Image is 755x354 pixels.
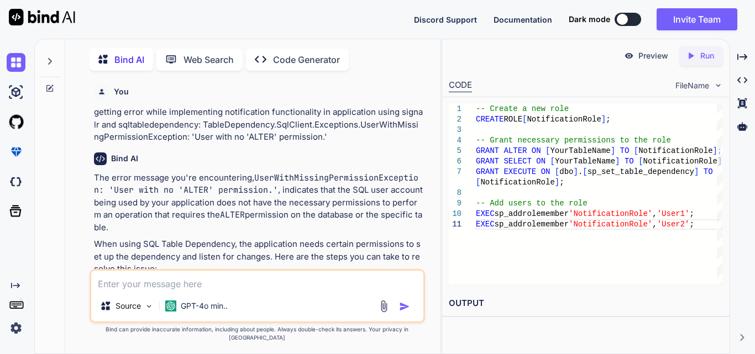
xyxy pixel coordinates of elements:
span: ; [690,220,694,229]
div: 7 [449,167,462,177]
span: -- Add users to the role [476,199,588,208]
span: CREATE [476,115,504,124]
span: NotificationRole [638,146,712,155]
p: Source [116,300,141,311]
span: -- Create a new role [476,104,569,113]
span: , [652,220,657,229]
span: -- Grant necessary permissions to the role [476,136,671,145]
span: ON [536,157,546,166]
span: 'NotificationRole' [569,209,652,218]
span: ] [574,167,578,176]
img: chevron down [714,81,723,90]
div: 2 [449,114,462,125]
div: 10 [449,209,462,219]
p: Bind AI [114,53,144,66]
span: [ [634,146,638,155]
span: [ [638,157,643,166]
div: 11 [449,219,462,230]
span: ] [601,115,606,124]
p: Bind can provide inaccurate information, including about people. Always double-check its answers.... [90,325,425,342]
span: Dark mode [569,14,610,25]
div: CODE [449,79,472,92]
span: ] [694,167,699,176]
p: GPT-4o min.. [181,300,228,311]
span: [ [550,157,554,166]
span: Documentation [494,15,552,24]
span: ; [559,178,564,187]
span: [ [522,115,527,124]
span: Discord Support [414,15,477,24]
h6: You [114,86,129,97]
img: preview [624,51,634,61]
div: 9 [449,198,462,209]
p: getting error while implementing notification functionality in application using signalr and sqlt... [94,106,423,144]
div: 8 [449,188,462,198]
p: Web Search [183,53,234,66]
code: ALTER [220,209,245,220]
div: 4 [449,135,462,146]
span: ROLE [504,115,522,124]
div: 1 [449,104,462,114]
p: Code Generator [273,53,340,66]
div: 6 [449,156,462,167]
span: 'NotificationRole' [569,220,652,229]
button: Discord Support [414,14,477,25]
span: . [578,167,583,176]
img: chat [7,53,25,72]
button: Documentation [494,14,552,25]
span: ] [713,146,717,155]
span: 'User1' [657,209,690,218]
span: sp_set_table_dependency [588,167,694,176]
div: 3 [449,125,462,135]
span: GRANT [476,146,499,155]
img: icon [399,301,410,312]
span: NotificationRole [480,178,554,187]
span: ON [541,167,550,176]
img: Pick Models [144,302,154,311]
img: ai-studio [7,83,25,102]
span: GRANT [476,157,499,166]
span: ] [615,157,620,166]
p: Run [700,50,714,61]
span: ; [606,115,610,124]
span: TO [704,167,713,176]
span: ALTER [504,146,527,155]
p: The error message you're encountering, , indicates that the SQL user account being used by your a... [94,172,423,234]
span: , [652,209,657,218]
span: FileName [675,80,709,91]
span: sp_addrolemember [495,209,569,218]
span: YourTableName [555,157,615,166]
span: sp_addrolemember [495,220,569,229]
h2: OUTPUT [442,290,730,316]
span: 'User2' [657,220,690,229]
span: NotificationRole [527,115,601,124]
span: [ [555,167,559,176]
span: ON [532,146,541,155]
img: Bind AI [9,9,75,25]
img: githubLight [7,113,25,131]
span: dbo [559,167,573,176]
span: YourTableName [550,146,610,155]
span: EXEC [476,209,495,218]
img: settings [7,319,25,337]
p: Preview [638,50,668,61]
span: SELECT [504,157,531,166]
span: [ [476,178,480,187]
span: TO [620,146,630,155]
code: UserWithMissingPermissionException: 'User with no 'ALTER' permission.' [94,172,418,196]
span: ; [690,209,694,218]
span: EXECUTE [504,167,536,176]
span: ] [611,146,615,155]
span: NotificationRole [643,157,717,166]
span: [ [546,146,550,155]
span: ] [555,178,559,187]
span: GRANT [476,167,499,176]
h6: Bind AI [111,153,138,164]
span: EXEC [476,220,495,229]
span: TO [625,157,634,166]
img: premium [7,142,25,161]
button: Invite Team [657,8,737,30]
div: 5 [449,146,462,156]
img: GPT-4o mini [165,300,176,311]
img: attachment [377,300,390,313]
